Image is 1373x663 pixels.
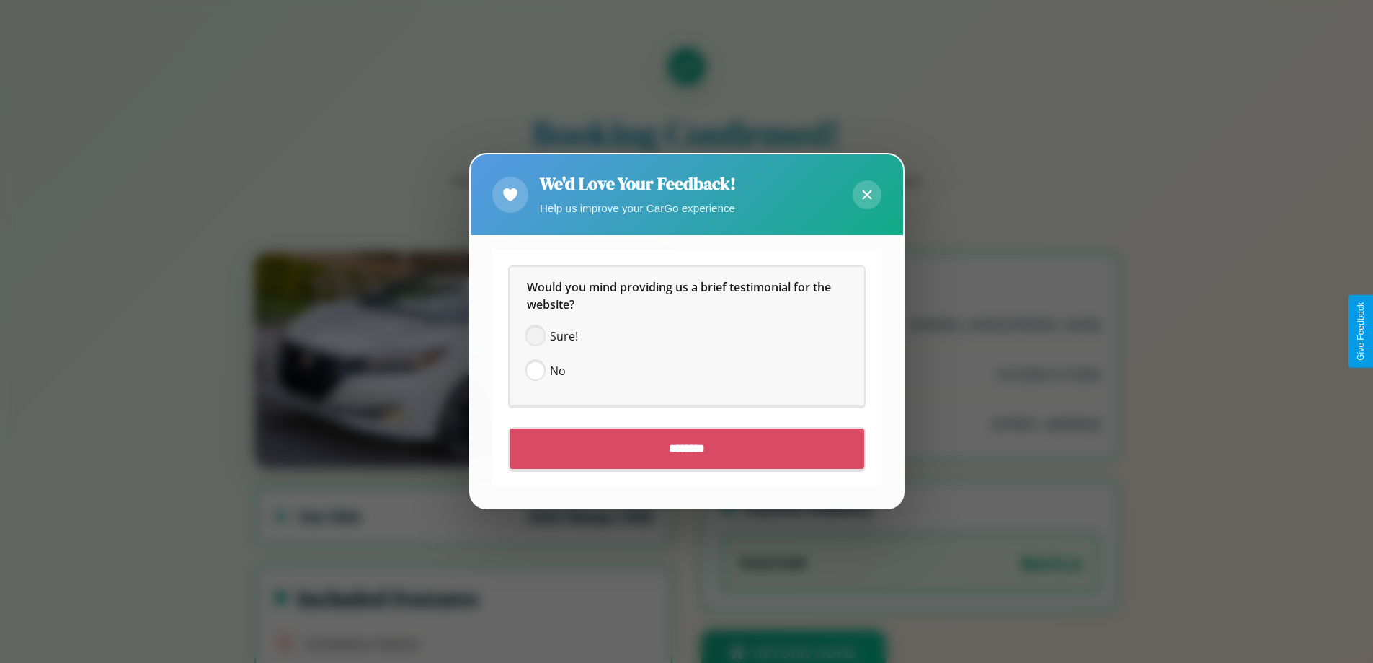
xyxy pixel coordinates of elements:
[550,328,578,346] span: Sure!
[550,363,566,380] span: No
[540,172,736,196] h2: We'd Love Your Feedback!
[1356,302,1366,361] div: Give Feedback
[527,280,834,313] span: Would you mind providing us a brief testimonial for the website?
[540,198,736,218] p: Help us improve your CarGo experience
